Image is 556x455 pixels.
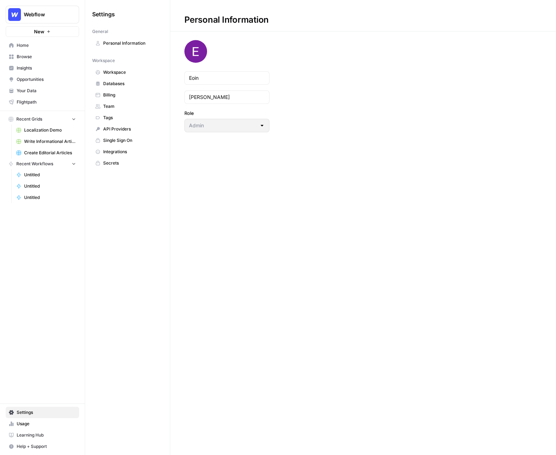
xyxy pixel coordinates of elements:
[34,28,44,35] span: New
[17,76,76,83] span: Opportunities
[103,69,160,76] span: Workspace
[16,161,53,167] span: Recent Workflows
[17,54,76,60] span: Browse
[184,40,207,63] img: avatar
[13,169,79,181] a: Untitled
[92,89,163,101] a: Billing
[24,138,76,145] span: Write Informational Article
[6,74,79,85] a: Opportunities
[6,6,79,23] button: Workspace: Webflow
[6,40,79,51] a: Home
[6,159,79,169] button: Recent Workflows
[17,42,76,49] span: Home
[92,28,108,35] span: General
[24,127,76,133] span: Localization Demo
[184,110,269,117] label: Role
[17,443,76,450] span: Help + Support
[103,40,160,46] span: Personal Information
[17,432,76,438] span: Learning Hub
[17,409,76,416] span: Settings
[92,67,163,78] a: Workspace
[13,147,79,159] a: Create Editorial Articles
[24,194,76,201] span: Untitled
[13,136,79,147] a: Write Informational Article
[24,11,67,18] span: Webflow
[103,115,160,121] span: Tags
[6,441,79,452] button: Help + Support
[13,124,79,136] a: Localization Demo
[17,99,76,105] span: Flightpath
[24,150,76,156] span: Create Editorial Articles
[13,192,79,203] a: Untitled
[103,92,160,98] span: Billing
[92,135,163,146] a: Single Sign On
[16,116,42,122] span: Recent Grids
[6,26,79,37] button: New
[6,51,79,62] a: Browse
[17,88,76,94] span: Your Data
[103,126,160,132] span: API Providers
[103,81,160,87] span: Databases
[92,101,163,112] a: Team
[170,14,283,26] div: Personal Information
[92,146,163,157] a: Integrations
[92,123,163,135] a: API Providers
[6,429,79,441] a: Learning Hub
[6,114,79,124] button: Recent Grids
[17,65,76,71] span: Insights
[6,85,79,96] a: Your Data
[6,407,79,418] a: Settings
[92,10,115,18] span: Settings
[92,38,163,49] a: Personal Information
[103,149,160,155] span: Integrations
[92,157,163,169] a: Secrets
[103,103,160,110] span: Team
[103,160,160,166] span: Secrets
[6,418,79,429] a: Usage
[6,62,79,74] a: Insights
[103,137,160,144] span: Single Sign On
[24,183,76,189] span: Untitled
[13,181,79,192] a: Untitled
[8,8,21,21] img: Webflow Logo
[92,57,115,64] span: Workspace
[17,421,76,427] span: Usage
[24,172,76,178] span: Untitled
[92,112,163,123] a: Tags
[92,78,163,89] a: Databases
[6,96,79,108] a: Flightpath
